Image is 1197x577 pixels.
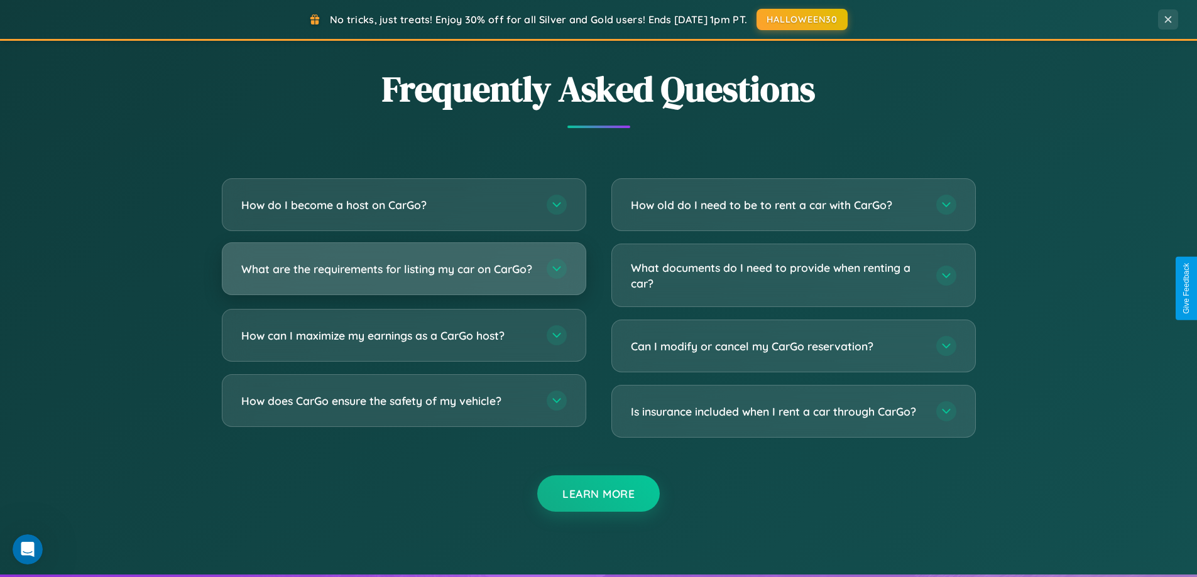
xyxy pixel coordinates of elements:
h3: What are the requirements for listing my car on CarGo? [241,261,534,277]
button: HALLOWEEN30 [757,9,848,30]
h3: Can I modify or cancel my CarGo reservation? [631,338,924,354]
h3: Is insurance included when I rent a car through CarGo? [631,404,924,419]
button: Learn More [537,475,660,512]
h3: How do I become a host on CarGo? [241,197,534,213]
span: No tricks, just treats! Enjoy 30% off for all Silver and Gold users! Ends [DATE] 1pm PT. [330,13,747,26]
div: Give Feedback [1182,263,1191,314]
h3: How old do I need to be to rent a car with CarGo? [631,197,924,213]
iframe: Intercom live chat [13,534,43,564]
h3: How can I maximize my earnings as a CarGo host? [241,328,534,343]
h3: How does CarGo ensure the safety of my vehicle? [241,393,534,409]
h2: Frequently Asked Questions [222,65,976,113]
h3: What documents do I need to provide when renting a car? [631,260,924,291]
